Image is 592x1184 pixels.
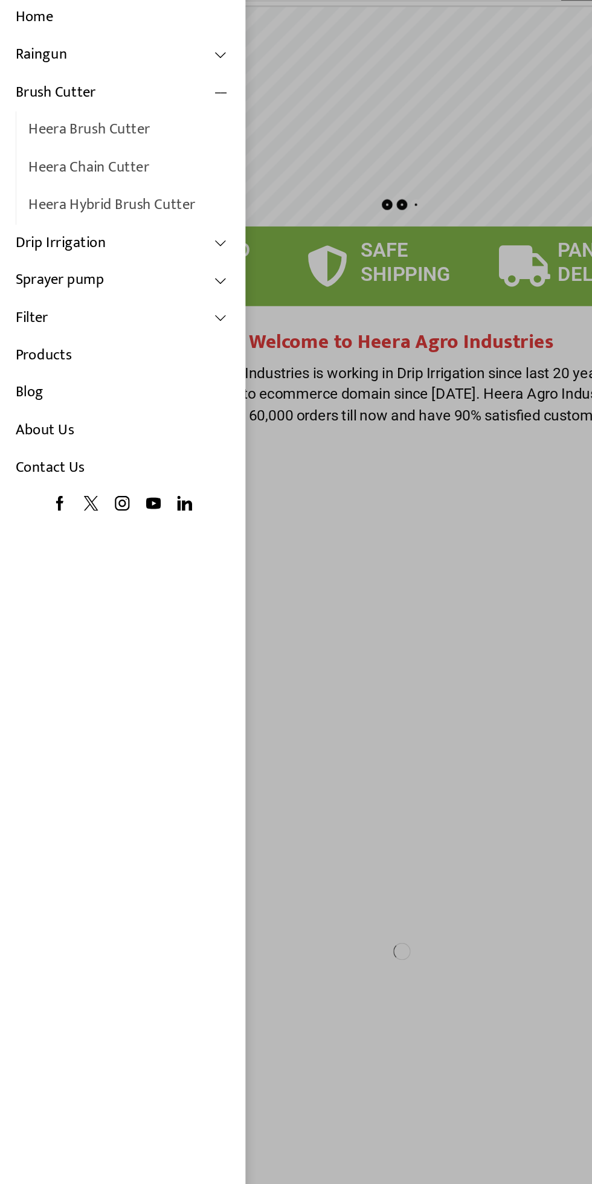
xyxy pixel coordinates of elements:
a: Sprayer pump [12,281,169,309]
a: Contact Us [12,419,169,447]
a: Drip Irrigation [12,254,169,282]
a: Home [12,88,169,115]
a: Raingun [12,115,169,143]
a: Blog [12,364,169,391]
a: About Us [12,391,169,419]
a: Brush Cutter [12,143,169,171]
input: Search for... [13,57,144,82]
a: Filter [12,309,169,336]
a: Products [12,336,169,364]
button: Search button [144,57,169,82]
